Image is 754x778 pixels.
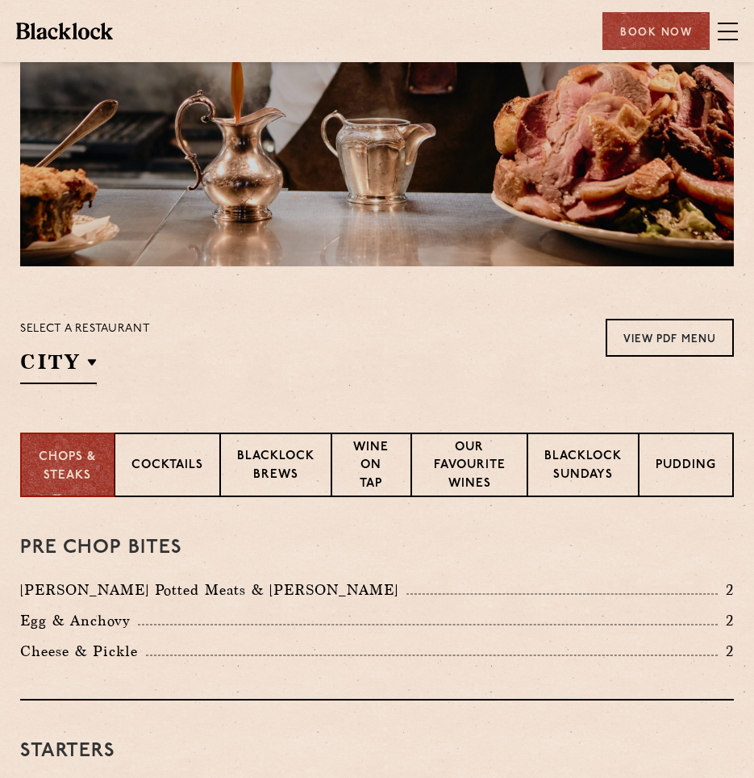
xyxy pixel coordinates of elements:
[602,12,710,50] div: Book Now
[428,439,510,496] p: Our favourite wines
[20,579,406,601] p: [PERSON_NAME] Potted Meats & [PERSON_NAME]
[131,457,203,477] p: Cocktails
[237,448,315,486] p: Blacklock Brews
[20,348,97,384] h2: City
[718,579,734,600] p: 2
[718,641,734,662] p: 2
[20,640,146,663] p: Cheese & Pickle
[20,741,734,762] h3: Starters
[348,439,395,496] p: Wine on Tap
[718,610,734,631] p: 2
[606,319,734,357] a: View PDF Menu
[544,448,622,486] p: Blacklock Sundays
[20,319,150,340] p: Select a restaurant
[38,449,98,485] p: Chops & Steaks
[20,537,734,558] h3: Pre Chop Bites
[16,23,113,39] img: BL_Textured_Logo-footer-cropped.svg
[20,609,138,632] p: Egg & Anchovy
[656,457,716,477] p: Pudding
